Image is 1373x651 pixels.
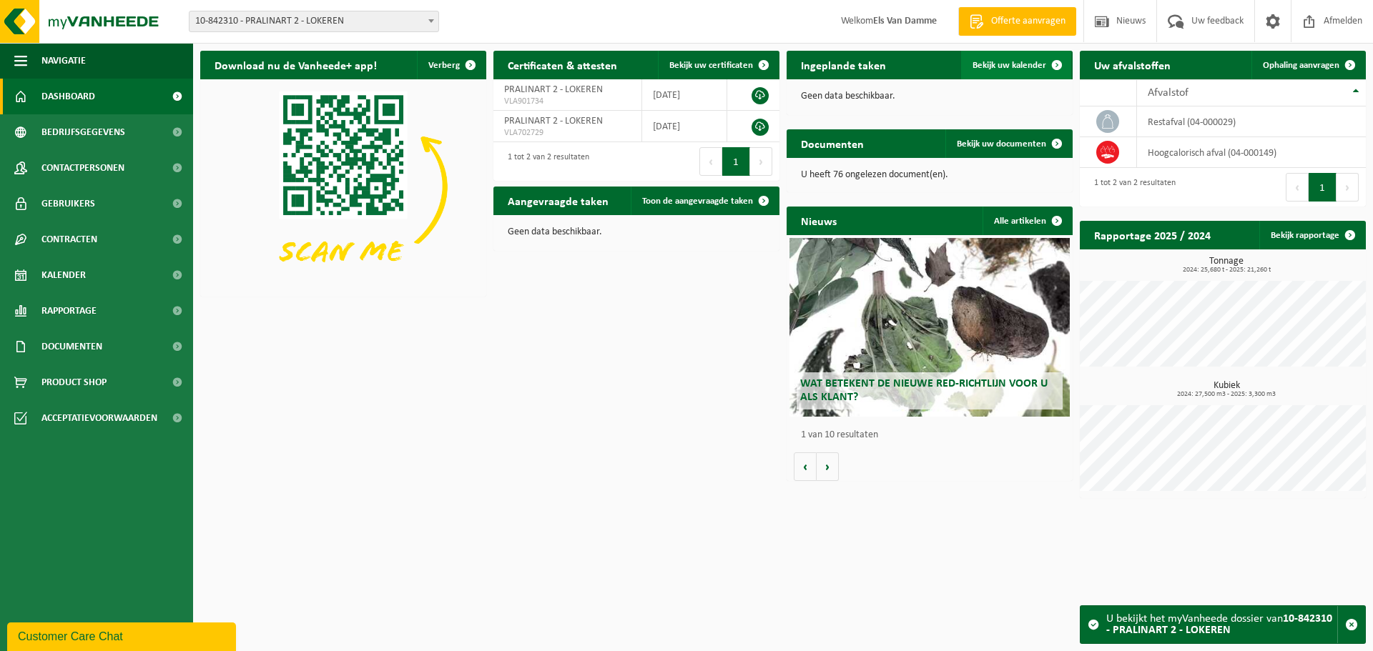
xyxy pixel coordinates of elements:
button: 1 [722,147,750,176]
span: Contactpersonen [41,150,124,186]
span: Gebruikers [41,186,95,222]
button: Volgende [817,452,839,481]
span: Documenten [41,329,102,364]
div: 1 tot 2 van 2 resultaten [1087,172,1176,203]
p: U heeft 76 ongelezen document(en). [801,170,1058,180]
span: 10-842310 - PRALINART 2 - LOKEREN [189,11,439,32]
button: Vorige [794,452,817,481]
button: Verberg [417,51,485,79]
div: U bekijkt het myVanheede dossier van [1106,606,1337,643]
span: Ophaling aanvragen [1263,61,1339,70]
h2: Rapportage 2025 / 2024 [1080,221,1225,249]
a: Bekijk uw certificaten [658,51,778,79]
iframe: chat widget [7,620,239,651]
span: Acceptatievoorwaarden [41,400,157,436]
span: Afvalstof [1148,87,1189,99]
a: Bekijk rapportage [1259,221,1364,249]
button: Previous [699,147,722,176]
td: hoogcalorisch afval (04-000149) [1137,137,1366,168]
h2: Nieuws [787,207,851,234]
h3: Tonnage [1087,257,1366,274]
h2: Certificaten & attesten [493,51,631,79]
a: Offerte aanvragen [958,7,1076,36]
span: Dashboard [41,79,95,114]
div: 1 tot 2 van 2 resultaten [501,146,589,177]
span: Toon de aangevraagde taken [642,197,753,206]
td: [DATE] [642,111,727,142]
strong: Els Van Damme [873,16,937,26]
span: Bekijk uw documenten [957,139,1046,149]
span: 2024: 25,680 t - 2025: 21,260 t [1087,267,1366,274]
h3: Kubiek [1087,381,1366,398]
button: Next [1337,173,1359,202]
p: Geen data beschikbaar. [508,227,765,237]
td: [DATE] [642,79,727,111]
button: Previous [1286,173,1309,202]
h2: Ingeplande taken [787,51,900,79]
h2: Documenten [787,129,878,157]
strong: 10-842310 - PRALINART 2 - LOKEREN [1106,613,1332,636]
span: 10-842310 - PRALINART 2 - LOKEREN [190,11,438,31]
a: Bekijk uw kalender [961,51,1071,79]
span: Rapportage [41,293,97,329]
span: Kalender [41,257,86,293]
span: Offerte aanvragen [988,14,1069,29]
span: PRALINART 2 - LOKEREN [504,84,603,95]
span: PRALINART 2 - LOKEREN [504,116,603,126]
span: Navigatie [41,43,86,79]
h2: Download nu de Vanheede+ app! [200,51,391,79]
p: Geen data beschikbaar. [801,91,1058,101]
p: 1 van 10 resultaten [801,430,1066,440]
span: Contracten [41,222,97,257]
a: Ophaling aanvragen [1251,51,1364,79]
span: VLA702729 [504,127,631,139]
td: restafval (04-000029) [1137,106,1366,137]
span: Bedrijfsgegevens [41,114,125,150]
span: Verberg [428,61,460,70]
span: VLA901734 [504,96,631,107]
h2: Aangevraagde taken [493,187,623,214]
a: Alle artikelen [983,207,1071,235]
span: Bekijk uw kalender [973,61,1046,70]
a: Bekijk uw documenten [945,129,1071,158]
a: Wat betekent de nieuwe RED-richtlijn voor u als klant? [789,238,1070,417]
img: Download de VHEPlus App [200,79,486,294]
span: Bekijk uw certificaten [669,61,753,70]
h2: Uw afvalstoffen [1080,51,1185,79]
span: Wat betekent de nieuwe RED-richtlijn voor u als klant? [800,378,1048,403]
button: Next [750,147,772,176]
button: 1 [1309,173,1337,202]
span: Product Shop [41,364,107,400]
span: 2024: 27,500 m3 - 2025: 3,300 m3 [1087,391,1366,398]
a: Toon de aangevraagde taken [631,187,778,215]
